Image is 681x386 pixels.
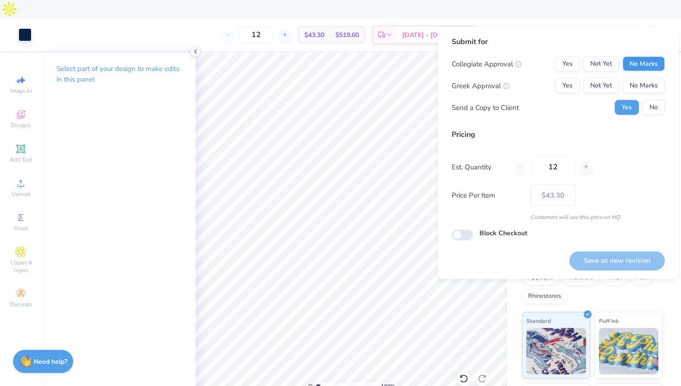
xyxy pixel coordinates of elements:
[452,58,522,69] div: Collegiate Approval
[599,316,618,326] span: Puff Ink
[583,57,619,71] button: Not Yet
[11,122,31,129] span: Designs
[623,57,665,71] button: No Marks
[623,78,665,93] button: No Marks
[599,328,659,374] img: Puff Ink
[402,30,452,40] span: [DATE] - [DATE]
[452,102,519,113] div: Send a Copy to Client
[10,156,32,163] span: Add Text
[12,190,30,198] span: Upload
[10,87,32,95] span: Image AI
[452,213,665,221] div: Customers will see this price on HQ.
[526,316,551,326] span: Standard
[304,30,324,40] span: $43.30
[34,357,67,366] strong: Need help?
[555,78,580,93] button: Yes
[555,57,580,71] button: Yes
[479,228,527,238] label: Block Checkout
[498,26,544,44] input: Untitled Design
[5,259,37,274] span: Clipart & logos
[57,64,181,85] p: Select part of your design to make edits in this panel
[452,190,523,200] label: Price Per Item
[633,26,662,44] a: AS
[14,225,28,232] span: Greek
[452,129,665,140] div: Pricing
[643,100,665,115] button: No
[452,80,510,91] div: Greek Approval
[335,30,359,40] span: $519.60
[238,26,274,43] input: – –
[452,36,665,47] div: Submit for
[530,156,575,178] input: – –
[644,26,662,44] img: Ashutosh Sharma
[583,78,619,93] button: Not Yet
[615,100,639,115] button: Yes
[522,289,567,303] div: Rhinestones
[452,161,507,172] label: Est. Quantity
[10,301,32,308] span: Decorate
[526,328,586,374] img: Standard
